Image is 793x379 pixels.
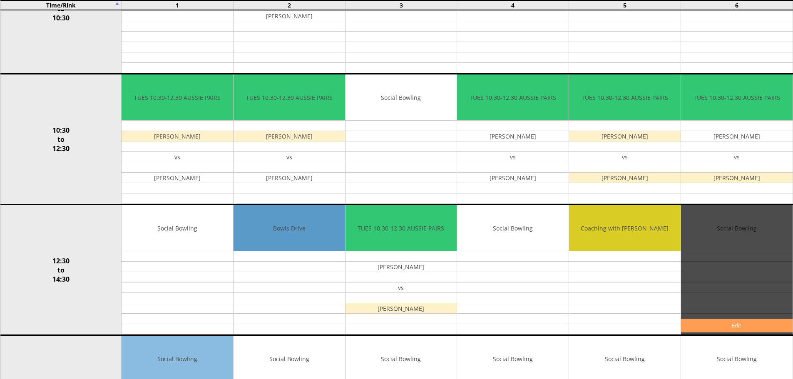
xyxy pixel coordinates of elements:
[457,131,569,141] td: [PERSON_NAME]
[122,131,233,141] td: [PERSON_NAME]
[346,303,457,314] td: [PERSON_NAME]
[457,205,569,251] td: Social Bowling
[569,0,681,10] td: 5
[457,74,569,121] td: TUES 10.30-12.30 AUSSIE PAIRS
[234,152,345,162] td: vs
[681,152,793,162] td: vs
[0,0,122,10] td: Time/Rink
[457,0,569,10] td: 4
[569,152,681,162] td: vs
[457,152,569,162] td: vs
[122,205,233,251] td: Social Bowling
[569,205,681,251] td: Coaching with [PERSON_NAME]
[122,0,234,10] td: 1
[345,0,457,10] td: 3
[346,262,457,272] td: [PERSON_NAME]
[233,0,345,10] td: 2
[234,11,345,21] td: [PERSON_NAME]
[681,319,793,332] a: Edit
[122,74,233,121] td: TUES 10.30-12.30 AUSSIE PAIRS
[234,74,345,121] td: TUES 10.30-12.30 AUSSIE PAIRS
[457,173,569,183] td: [PERSON_NAME]
[122,173,233,183] td: [PERSON_NAME]
[569,131,681,141] td: [PERSON_NAME]
[681,173,793,183] td: [PERSON_NAME]
[346,74,457,121] td: Social Bowling
[681,0,793,10] td: 6
[234,205,345,251] td: Bowls Drive
[122,152,233,162] td: vs
[346,282,457,293] td: vs
[0,74,122,205] td: 10:30 to 12:30
[234,131,345,141] td: [PERSON_NAME]
[234,173,345,183] td: [PERSON_NAME]
[569,173,681,183] td: [PERSON_NAME]
[681,74,793,121] td: TUES 10.30-12.30 AUSSIE PAIRS
[569,74,681,121] td: TUES 10.30-12.30 AUSSIE PAIRS
[0,205,122,335] td: 12:30 to 14:30
[346,205,457,251] td: TUES 10.30-12.30 AUSSIE PAIRS
[681,131,793,141] td: [PERSON_NAME]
